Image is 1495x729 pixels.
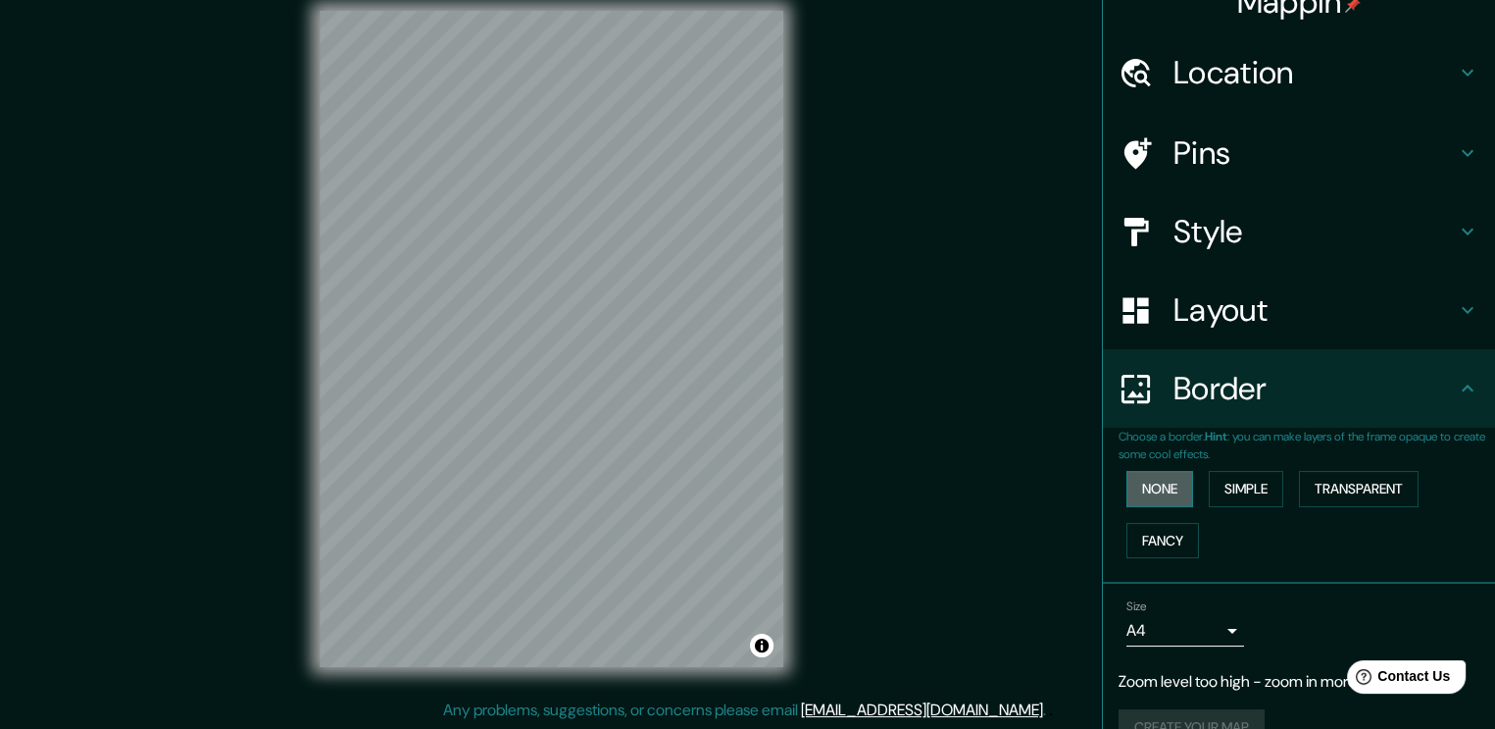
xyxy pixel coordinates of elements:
[1126,471,1193,507] button: None
[1173,53,1456,92] h4: Location
[1209,471,1283,507] button: Simple
[1119,670,1479,694] p: Zoom level too high - zoom in more
[1103,271,1495,349] div: Layout
[1205,429,1227,444] b: Hint
[1119,428,1495,463] p: Choose a border. : you can make layers of the frame opaque to create some cool effects.
[1126,599,1147,615] label: Size
[1046,699,1049,722] div: .
[1049,699,1053,722] div: .
[1173,369,1456,408] h4: Border
[1299,471,1419,507] button: Transparent
[750,634,773,657] button: Toggle attribution
[320,11,783,667] canvas: Map
[1173,133,1456,173] h4: Pins
[1103,349,1495,428] div: Border
[1126,615,1244,647] div: A4
[1173,290,1456,330] h4: Layout
[1173,212,1456,251] h4: Style
[1103,114,1495,192] div: Pins
[1321,652,1473,707] iframe: Help widget launcher
[1126,523,1199,559] button: Fancy
[801,700,1043,720] a: [EMAIL_ADDRESS][DOMAIN_NAME]
[443,699,1046,722] p: Any problems, suggestions, or concerns please email .
[1103,33,1495,112] div: Location
[1103,192,1495,271] div: Style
